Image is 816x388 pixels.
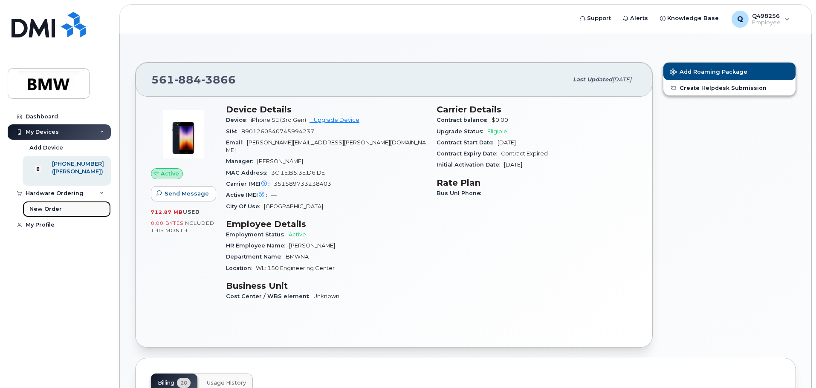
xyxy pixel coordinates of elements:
span: Add Roaming Package [670,69,747,77]
button: Send Message [151,186,216,201]
span: City Of Use [226,203,264,210]
span: 0.00 Bytes [151,220,183,226]
iframe: Messenger Launcher [779,351,810,382]
span: Last updated [573,76,612,83]
span: [DATE] [498,139,516,146]
span: Email [226,139,247,146]
span: used [183,209,200,215]
span: BMWNA [286,253,309,260]
button: Add Roaming Package [663,63,796,80]
span: SIM [226,128,241,135]
h3: Carrier Details [437,104,637,115]
span: [PERSON_NAME] [257,158,303,164]
h3: Business Unit [226,281,426,291]
span: Usage History [207,379,246,386]
span: Contract balance [437,117,492,123]
span: $0.00 [492,117,508,123]
span: 8901260540745994237 [241,128,314,135]
h3: Employee Details [226,219,426,229]
span: Unknown [313,293,339,299]
span: [GEOGRAPHIC_DATA] [264,203,323,210]
h3: Device Details [226,104,426,115]
span: Manager [226,158,257,164]
span: Active IMEI [226,192,271,198]
span: Send Message [165,190,209,198]
span: Contract Expired [501,150,548,157]
span: [PERSON_NAME][EMAIL_ADDRESS][PERSON_NAME][DOMAIN_NAME] [226,139,426,153]
span: Contract Start Date [437,139,498,146]
span: Active [289,231,306,238]
span: iPhone SE (3rd Gen) [251,117,306,123]
span: [DATE] [504,161,522,168]
span: MAC Address [226,170,271,176]
span: Eligible [487,128,507,135]
span: Upgrade Status [437,128,487,135]
span: 712.87 MB [151,209,183,215]
span: Carrier IMEI [226,181,274,187]
span: Contract Expiry Date [437,150,501,157]
span: — [271,192,277,198]
span: Bus Unl Phone [437,190,485,196]
span: WL: 150 Engineering Center [256,265,335,271]
span: 3C:1E:B5:3E:D6:DE [271,170,325,176]
span: [PERSON_NAME] [289,242,335,249]
img: image20231002-3703462-1angbar.jpeg [158,109,209,160]
span: 884 [174,73,201,86]
h3: Rate Plan [437,178,637,188]
span: 561 [151,73,236,86]
span: Initial Activation Date [437,161,504,168]
a: Create Helpdesk Submission [663,80,796,95]
span: 3866 [201,73,236,86]
span: 351589733238403 [274,181,331,187]
span: Cost Center / WBS element [226,293,313,299]
span: Employment Status [226,231,289,238]
span: [DATE] [612,76,631,83]
span: Active [161,170,179,178]
span: Department Name [226,253,286,260]
span: Location [226,265,256,271]
span: Device [226,117,251,123]
span: HR Employee Name [226,242,289,249]
a: + Upgrade Device [310,117,359,123]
